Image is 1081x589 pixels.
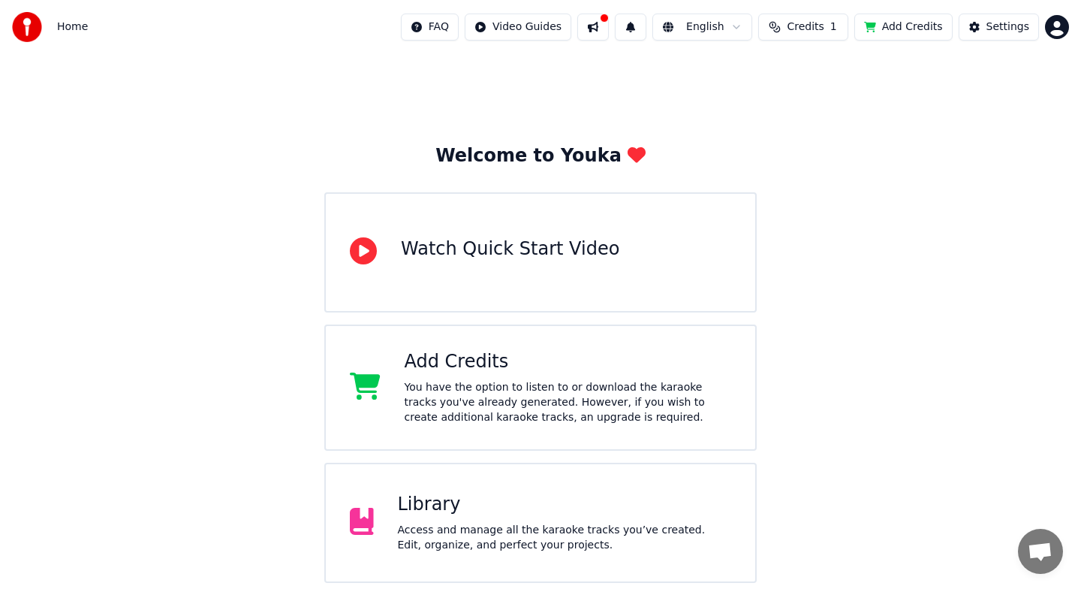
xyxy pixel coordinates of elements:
span: 1 [830,20,837,35]
div: Library [398,493,732,517]
button: Settings [959,14,1039,41]
img: youka [12,12,42,42]
div: Open chat [1018,529,1063,574]
button: Credits1 [758,14,848,41]
button: FAQ [401,14,459,41]
span: Home [57,20,88,35]
div: Watch Quick Start Video [401,237,619,261]
div: You have the option to listen to or download the karaoke tracks you've already generated. However... [405,380,732,425]
button: Video Guides [465,14,571,41]
div: Settings [986,20,1029,35]
button: Add Credits [854,14,953,41]
span: Credits [787,20,824,35]
nav: breadcrumb [57,20,88,35]
div: Welcome to Youka [435,144,646,168]
div: Add Credits [405,350,732,374]
div: Access and manage all the karaoke tracks you’ve created. Edit, organize, and perfect your projects. [398,523,732,553]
